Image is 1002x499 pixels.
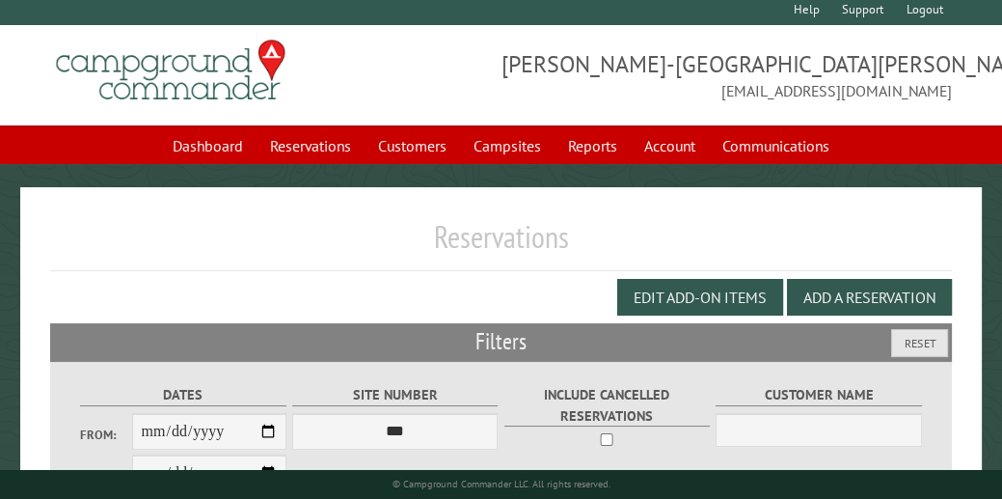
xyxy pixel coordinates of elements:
h2: Filters [50,323,952,360]
label: From: [80,426,131,444]
a: Dashboard [161,127,255,164]
span: [PERSON_NAME]-[GEOGRAPHIC_DATA][PERSON_NAME] [EMAIL_ADDRESS][DOMAIN_NAME] [501,48,953,102]
a: Customers [366,127,458,164]
img: Campground Commander [50,33,291,108]
a: Communications [711,127,841,164]
a: Campsites [462,127,553,164]
button: Add a Reservation [787,279,952,316]
a: Reservations [258,127,363,164]
button: Reset [891,329,948,357]
label: Include Cancelled Reservations [504,384,710,427]
a: Account [633,127,707,164]
button: Edit Add-on Items [617,279,783,316]
a: Reports [556,127,629,164]
label: Customer Name [716,384,921,406]
label: To: [80,466,131,485]
h1: Reservations [50,218,952,271]
small: © Campground Commander LLC. All rights reserved. [393,478,610,490]
label: Site Number [292,384,498,406]
label: Dates [80,384,285,406]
